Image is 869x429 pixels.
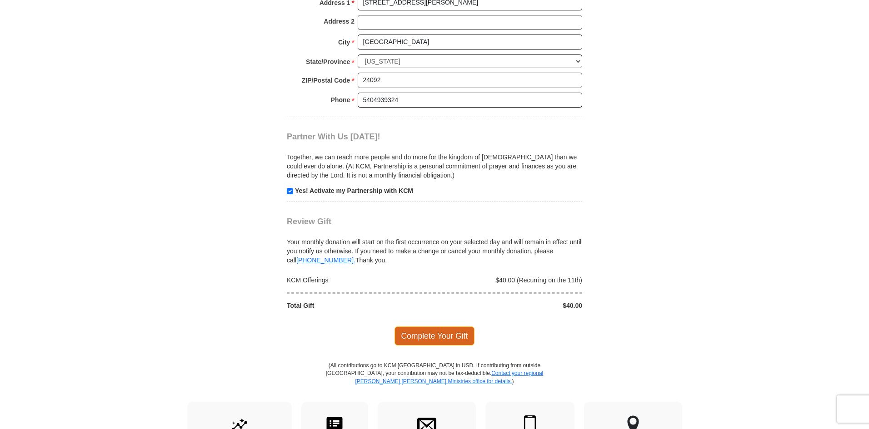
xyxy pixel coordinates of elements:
strong: State/Province [306,55,350,68]
span: Review Gift [287,217,331,226]
span: Complete Your Gift [395,326,475,345]
strong: Yes! Activate my Partnership with KCM [295,187,413,194]
span: $40.00 (Recurring on the 11th) [495,276,582,284]
span: Partner With Us [DATE]! [287,132,380,141]
p: Together, we can reach more people and do more for the kingdom of [DEMOGRAPHIC_DATA] than we coul... [287,153,582,180]
strong: Address 2 [324,15,355,28]
a: Contact your regional [PERSON_NAME] [PERSON_NAME] Ministries office for details. [355,370,543,384]
a: [PHONE_NUMBER]. [296,256,355,264]
div: $40.00 [434,301,587,310]
strong: Phone [331,94,350,106]
strong: City [338,36,350,49]
div: KCM Offerings [282,276,435,285]
div: Total Gift [282,301,435,310]
p: (All contributions go to KCM [GEOGRAPHIC_DATA] in USD. If contributing from outside [GEOGRAPHIC_D... [325,362,544,401]
strong: ZIP/Postal Code [302,74,350,87]
div: Your monthly donation will start on the first occurrence on your selected day and will remain in ... [287,227,582,265]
